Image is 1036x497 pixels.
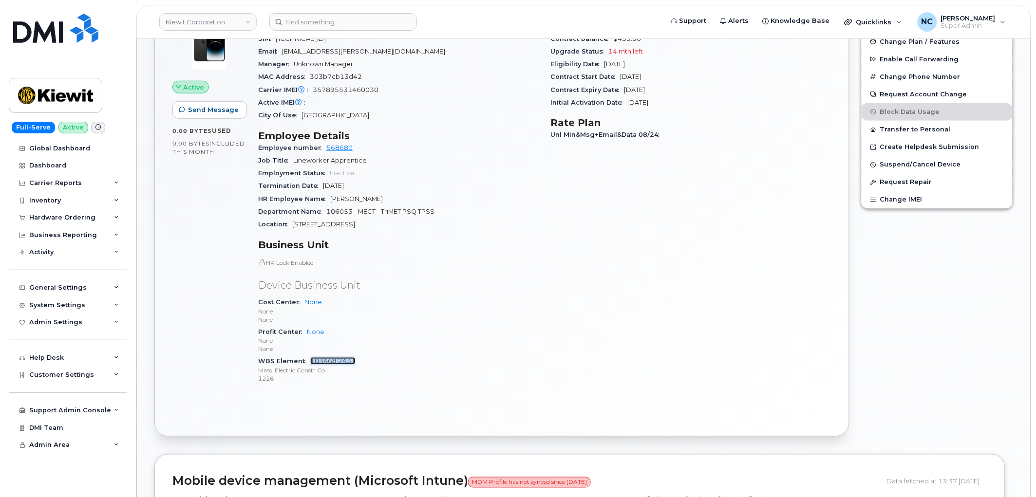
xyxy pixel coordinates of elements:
[551,131,664,138] span: Unl Min&Msg+Email&Data 08/24
[212,127,231,134] span: used
[880,55,959,63] span: Enable Call Forwarding
[258,298,304,306] span: Cost Center
[258,208,326,215] span: Department Name
[310,357,356,365] a: 103468.2431
[159,13,257,31] a: Kiewit Corporation
[258,195,330,202] span: HR Employee Name
[282,48,445,55] span: [EMAIL_ADDRESS][PERSON_NAME][DOMAIN_NAME]
[258,366,539,374] p: Mass. Electric Constr Co.
[310,99,316,106] span: —
[180,13,239,71] img: image20231002-3703462-njx0qo.jpeg
[172,128,212,134] span: 0.00 Bytes
[628,99,649,106] span: [DATE]
[862,68,1013,86] button: Change Phone Number
[941,22,996,30] span: Super Admin
[941,14,996,22] span: [PERSON_NAME]
[862,103,1013,121] button: Block Data Usage
[862,51,1013,68] button: Enable Call Forwarding
[621,73,641,80] span: [DATE]
[624,86,645,93] span: [DATE]
[323,182,344,189] span: [DATE]
[551,48,609,55] span: Upgrade Status
[258,307,539,315] p: None
[258,239,539,251] h3: Business Unit
[258,35,276,42] span: SIM
[307,328,324,335] a: None
[551,60,604,68] span: Eligibility Date
[258,99,310,106] span: Active IMEI
[258,374,539,383] p: 1226
[301,111,369,119] span: [GEOGRAPHIC_DATA]
[276,35,326,42] span: [TECHNICAL_ID]
[310,73,362,80] span: 303b7cb13d42
[294,60,353,68] span: Unknown Manager
[172,140,209,147] span: 0.00 Bytes
[258,111,301,119] span: City Of Use
[258,169,330,177] span: Employment Status
[258,144,326,151] span: Employee number
[292,221,355,228] span: [STREET_ADDRESS]
[714,11,756,31] a: Alerts
[679,16,707,26] span: Support
[304,298,322,306] a: None
[551,73,621,80] span: Contract Start Date
[258,182,323,189] span: Termination Date
[293,157,367,164] span: Lineworker Apprentice
[258,157,293,164] span: Job Title
[330,195,383,202] span: [PERSON_NAME]
[188,105,239,114] span: Send Message
[258,278,539,293] p: Device Business Unit
[258,336,539,345] p: None
[856,18,892,26] span: Quicklinks
[258,130,539,142] h3: Employee Details
[172,475,880,488] h2: Mobile device management (Microsoft Intune)
[269,13,417,31] input: Find something...
[468,477,591,488] span: MDM Profile has not synced since [DATE]
[313,86,378,93] span: 357895531460030
[880,38,960,45] span: Change Plan / Features
[258,357,310,365] span: WBS Element
[922,16,933,28] span: NC
[184,83,205,92] span: Active
[994,455,1029,490] iframe: Messenger Launcher
[614,35,641,42] span: $433.36
[911,12,1013,32] div: Nicholas Capella
[172,101,247,119] button: Send Message
[862,138,1013,156] a: Create Helpdesk Submission
[258,345,539,353] p: None
[326,208,434,215] span: 106053 - MECT - TriMET PSQ TPSS
[887,472,987,491] div: Data fetched at 13:37 [DATE]
[551,35,614,42] span: Contract balance
[880,161,961,168] span: Suspend/Cancel Device
[862,86,1013,103] button: Request Account Change
[756,11,837,31] a: Knowledge Base
[862,191,1013,208] button: Change IMEI
[258,60,294,68] span: Manager
[258,328,307,335] span: Profit Center
[664,11,714,31] a: Support
[330,169,355,177] span: Inactive
[551,117,832,129] h3: Rate Plan
[258,48,282,55] span: Email
[771,16,830,26] span: Knowledge Base
[604,60,625,68] span: [DATE]
[258,73,310,80] span: MAC Address
[326,144,353,151] a: 568680
[862,173,1013,191] button: Request Repair
[838,12,909,32] div: Quicklinks
[862,121,1013,138] button: Transfer to Personal
[258,86,313,93] span: Carrier IMEI
[258,258,539,267] p: HR Lock Enabled
[729,16,749,26] span: Alerts
[609,48,643,55] span: 14 mth left
[551,86,624,93] span: Contract Expiry Date
[862,156,1013,173] button: Suspend/Cancel Device
[551,99,628,106] span: Initial Activation Date
[258,221,292,228] span: Location
[258,315,539,324] p: None
[862,33,1013,51] button: Change Plan / Features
